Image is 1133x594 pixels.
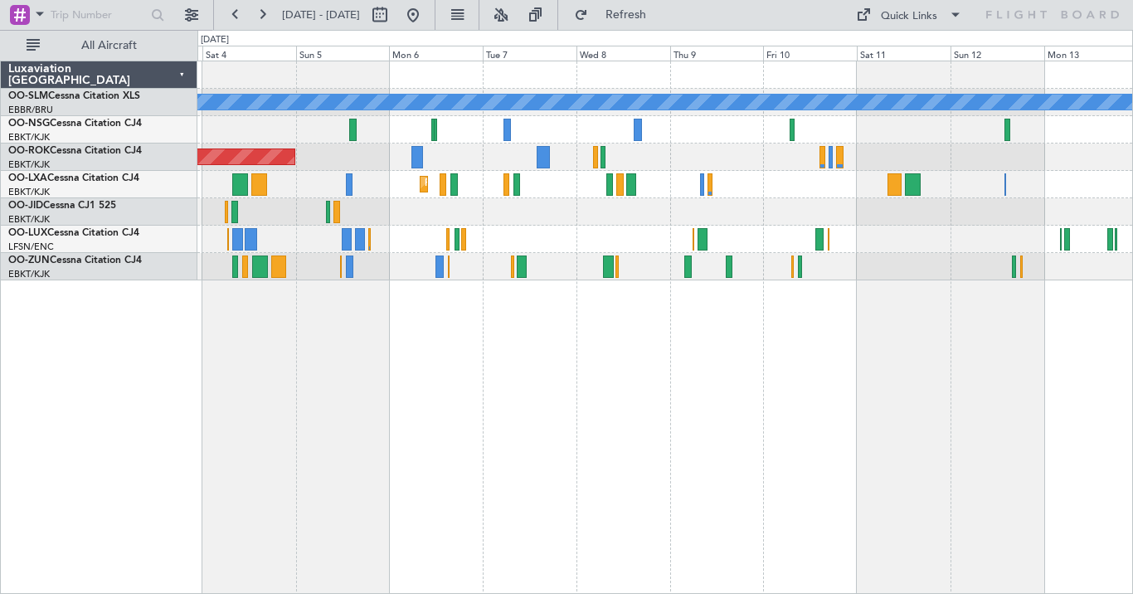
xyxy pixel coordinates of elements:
[8,228,47,238] span: OO-LUX
[857,46,951,61] div: Sat 11
[8,173,139,183] a: OO-LXACessna Citation CJ4
[8,119,142,129] a: OO-NSGCessna Citation CJ4
[18,32,180,59] button: All Aircraft
[425,172,618,197] div: Planned Maint Kortrijk-[GEOGRAPHIC_DATA]
[8,201,43,211] span: OO-JID
[282,7,360,22] span: [DATE] - [DATE]
[51,2,146,27] input: Trip Number
[43,40,175,51] span: All Aircraft
[848,2,970,28] button: Quick Links
[483,46,576,61] div: Tue 7
[8,104,53,116] a: EBBR/BRU
[202,46,296,61] div: Sat 4
[8,158,50,171] a: EBKT/KJK
[763,46,857,61] div: Fri 10
[296,46,390,61] div: Sun 5
[8,146,142,156] a: OO-ROKCessna Citation CJ4
[8,146,50,156] span: OO-ROK
[8,119,50,129] span: OO-NSG
[8,131,50,144] a: EBKT/KJK
[8,256,50,265] span: OO-ZUN
[8,173,47,183] span: OO-LXA
[8,91,140,101] a: OO-SLMCessna Citation XLS
[8,268,50,280] a: EBKT/KJK
[8,201,116,211] a: OO-JIDCessna CJ1 525
[201,33,229,47] div: [DATE]
[8,241,54,253] a: LFSN/ENC
[576,46,670,61] div: Wed 8
[389,46,483,61] div: Mon 6
[8,91,48,101] span: OO-SLM
[8,186,50,198] a: EBKT/KJK
[8,213,50,226] a: EBKT/KJK
[881,8,937,25] div: Quick Links
[8,228,139,238] a: OO-LUXCessna Citation CJ4
[670,46,764,61] div: Thu 9
[566,2,666,28] button: Refresh
[951,46,1044,61] div: Sun 12
[8,256,142,265] a: OO-ZUNCessna Citation CJ4
[591,9,661,21] span: Refresh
